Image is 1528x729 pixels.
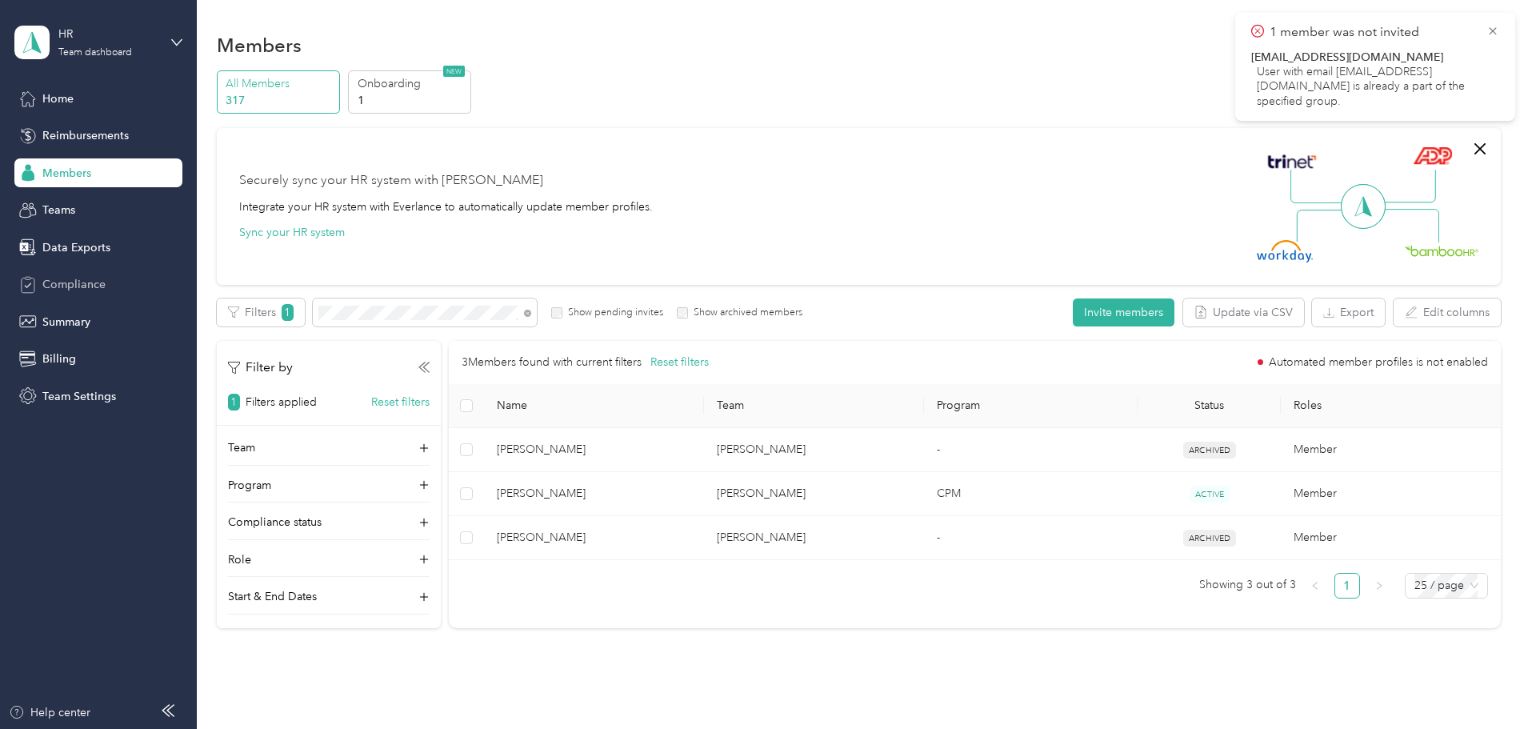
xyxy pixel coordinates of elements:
[924,428,1138,472] td: -
[228,514,322,531] p: Compliance status
[1302,573,1328,599] button: left
[226,75,334,92] p: All Members
[228,588,317,605] p: Start & End Dates
[1335,574,1359,598] a: 1
[1414,574,1478,598] span: 25 / page
[484,428,704,472] td: Elizabeth F. Wallman
[688,306,802,320] label: Show archived members
[228,439,255,456] p: Team
[42,90,74,107] span: Home
[42,239,110,256] span: Data Exports
[1270,22,1474,42] p: 1 member was not invited
[1438,639,1528,729] iframe: Everlance-gr Chat Button Frame
[42,388,116,405] span: Team Settings
[239,198,653,215] div: Integrate your HR system with Everlance to automatically update member profiles.
[924,472,1138,516] td: CPM
[497,399,691,412] span: Name
[228,394,240,411] span: 1
[282,304,294,321] span: 1
[497,529,691,547] span: [PERSON_NAME]
[562,306,663,320] label: Show pending invites
[1138,384,1280,428] th: Status
[1281,516,1501,560] td: Member
[1302,573,1328,599] li: Previous Page
[704,384,924,428] th: Team
[462,354,642,371] p: 3 Members found with current filters
[1251,50,1499,65] div: [EMAIL_ADDRESS][DOMAIN_NAME]
[484,472,704,516] td: Elizabeth O. Meinzenbach
[1334,573,1360,599] li: 1
[1312,298,1385,326] button: Export
[704,428,924,472] td: Wil Fischer
[42,314,90,330] span: Summary
[246,394,317,411] p: Filters applied
[9,704,90,721] button: Help center
[1183,530,1236,547] span: ARCHIVED
[497,441,691,459] span: [PERSON_NAME]
[924,384,1138,428] th: Program
[1269,357,1488,368] span: Automated member profiles is not enabled
[1366,573,1392,599] button: right
[497,485,691,503] span: [PERSON_NAME]
[239,171,543,190] div: Securely sync your HR system with [PERSON_NAME]
[1281,472,1501,516] td: Member
[358,92,466,109] p: 1
[1290,170,1346,204] img: Line Left Up
[704,472,924,516] td: John Fatino
[358,75,466,92] p: Onboarding
[650,354,709,371] button: Reset filters
[1183,442,1236,459] span: ARCHIVED
[1190,486,1230,503] span: ACTIVE
[228,477,271,494] p: Program
[217,298,305,326] button: Filters1
[42,127,129,144] span: Reimbursements
[1310,581,1320,591] span: left
[228,551,251,568] p: Role
[484,384,704,428] th: Name
[1199,573,1296,597] span: Showing 3 out of 3
[228,358,293,378] p: Filter by
[42,350,76,367] span: Billing
[371,394,430,411] button: Reset filters
[217,37,302,54] h1: Members
[1380,170,1436,203] img: Line Right Up
[58,48,132,58] div: Team dashboard
[1073,298,1174,326] button: Invite members
[42,202,75,218] span: Teams
[1257,240,1313,262] img: Workday
[1394,298,1501,326] button: Edit columns
[1413,146,1452,165] img: ADP
[443,66,465,77] span: NEW
[1281,428,1501,472] td: Member
[239,224,345,241] button: Sync your HR system
[1374,581,1384,591] span: right
[42,276,106,293] span: Compliance
[1383,209,1439,243] img: Line Right Down
[484,516,704,560] td: Elizabeth Villalba
[1366,573,1392,599] li: Next Page
[1296,209,1352,242] img: Line Left Down
[1264,150,1320,173] img: Trinet
[1405,573,1488,599] div: Page Size
[924,516,1138,560] td: -
[226,92,334,109] p: 317
[58,26,158,42] div: HR
[1183,298,1304,326] button: Update via CSV
[1251,65,1499,109] div: User with email [EMAIL_ADDRESS][DOMAIN_NAME] is already a part of the specified group.
[1405,245,1478,256] img: BambooHR
[1281,384,1501,428] th: Roles
[704,516,924,560] td: Derek Rush
[42,165,91,182] span: Members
